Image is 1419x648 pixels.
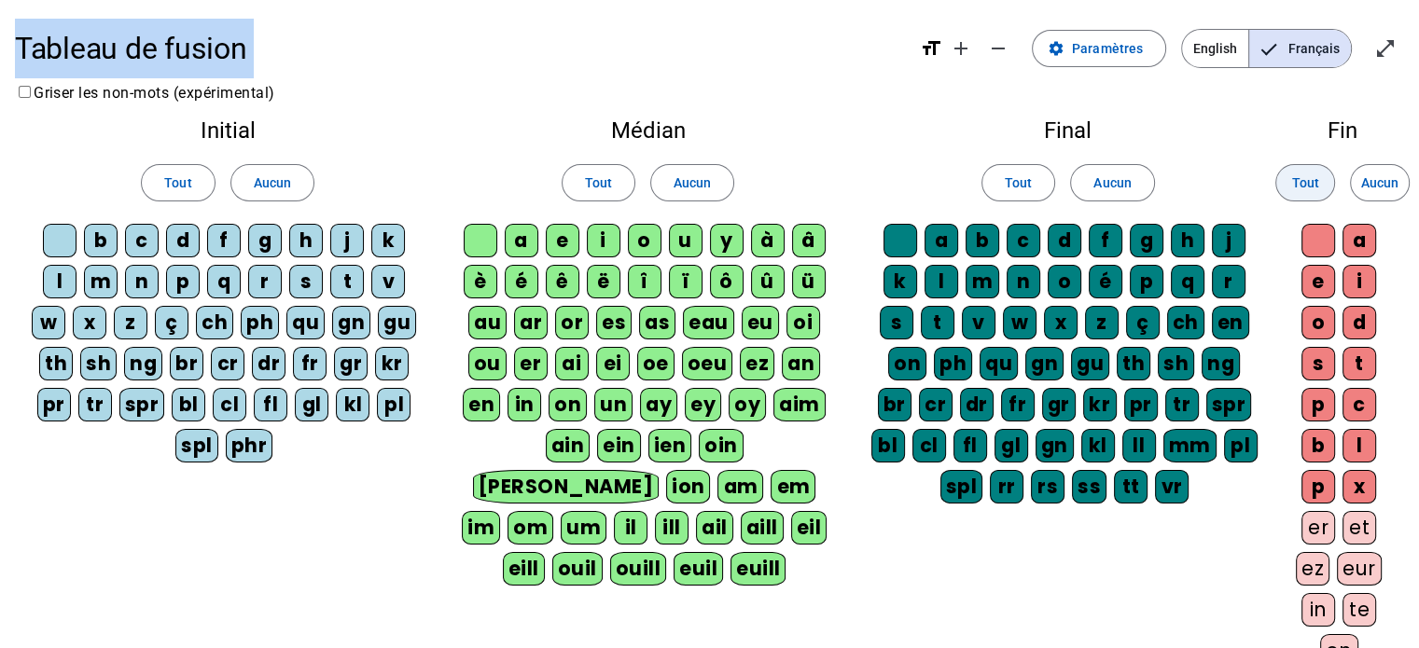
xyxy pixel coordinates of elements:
[669,265,703,298] div: ï
[334,347,368,380] div: gr
[1342,306,1376,339] div: d
[505,265,538,298] div: é
[1083,388,1117,421] div: kr
[1301,429,1335,462] div: b
[1001,388,1035,421] div: fr
[1374,37,1397,60] mat-icon: open_in_full
[1025,347,1064,380] div: gn
[1171,265,1204,298] div: q
[596,347,630,380] div: ei
[792,265,826,298] div: ü
[1342,224,1376,257] div: a
[674,172,711,194] span: Aucun
[43,265,77,298] div: l
[1296,119,1389,142] h2: Fin
[1126,306,1160,339] div: ç
[597,429,641,462] div: ein
[699,429,744,462] div: oin
[1163,429,1217,462] div: mm
[1301,347,1335,380] div: s
[508,511,553,545] div: om
[1342,470,1376,503] div: x
[1158,347,1194,380] div: sh
[682,347,733,380] div: oeu
[514,347,548,380] div: er
[942,30,980,67] button: Augmenter la taille de la police
[628,224,661,257] div: o
[84,224,118,257] div: b
[248,265,282,298] div: r
[1007,265,1040,298] div: n
[871,429,905,462] div: bl
[473,470,659,503] div: [PERSON_NAME]
[555,306,589,339] div: or
[1212,224,1245,257] div: j
[1089,265,1122,298] div: é
[1212,306,1249,339] div: en
[170,347,203,380] div: br
[462,511,500,545] div: im
[172,388,205,421] div: bl
[1275,164,1335,201] button: Tout
[666,470,711,503] div: ion
[1301,593,1335,627] div: in
[925,224,958,257] div: a
[508,388,541,421] div: in
[1301,265,1335,298] div: e
[336,388,369,421] div: kl
[125,265,159,298] div: n
[934,347,972,380] div: ph
[1122,429,1156,462] div: ll
[1085,306,1119,339] div: z
[741,511,784,545] div: aill
[1249,30,1351,67] span: Français
[1089,224,1122,257] div: f
[1042,388,1076,421] div: gr
[1048,224,1081,257] div: d
[514,306,548,339] div: ar
[729,388,766,421] div: oy
[248,224,282,257] div: g
[1342,347,1376,380] div: t
[213,388,246,421] div: cl
[207,224,241,257] div: f
[1342,511,1376,545] div: et
[710,224,744,257] div: y
[614,511,647,545] div: il
[870,119,1266,142] h2: Final
[330,265,364,298] div: t
[596,306,632,339] div: es
[119,388,165,421] div: spr
[1342,593,1376,627] div: te
[878,388,911,421] div: br
[32,306,65,339] div: w
[293,347,327,380] div: fr
[254,172,291,194] span: Aucun
[549,388,587,421] div: on
[587,224,620,257] div: i
[455,119,840,142] h2: Médian
[920,37,942,60] mat-icon: format_size
[463,388,500,421] div: en
[995,429,1028,462] div: gl
[921,306,954,339] div: t
[1301,511,1335,545] div: er
[375,347,409,380] div: kr
[966,224,999,257] div: b
[1301,306,1335,339] div: o
[78,388,112,421] div: tr
[962,306,995,339] div: v
[650,164,734,201] button: Aucun
[562,164,635,201] button: Tout
[286,306,325,339] div: qu
[980,347,1018,380] div: qu
[1048,40,1064,57] mat-icon: settings
[1342,265,1376,298] div: i
[73,306,106,339] div: x
[685,388,721,421] div: ey
[1224,429,1258,462] div: pl
[196,306,233,339] div: ch
[1291,172,1318,194] span: Tout
[696,511,733,545] div: ail
[953,429,987,462] div: fl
